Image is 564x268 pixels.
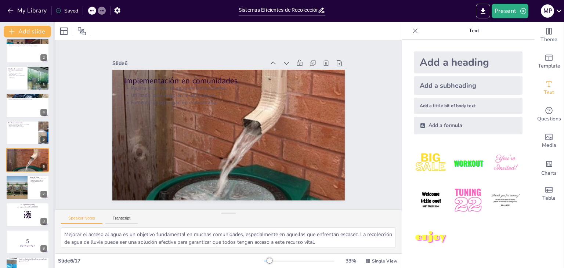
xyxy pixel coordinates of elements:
[488,146,523,180] img: 3.jpeg
[6,121,49,145] div: 5
[40,109,47,116] div: 4
[538,62,560,70] span: Template
[540,36,557,44] span: Theme
[40,136,47,143] div: 5
[149,10,224,212] p: Implementación en comunidades
[8,206,47,208] p: and login with code
[541,4,554,18] button: M P
[8,70,25,72] p: Sistemas de canaletas dirigen el agua.
[372,258,397,264] span: Single View
[77,27,86,36] span: Position
[8,97,47,99] p: Desinfección elimina microorganismos peligrosos.
[534,22,564,48] div: Change the overall theme
[8,237,47,245] p: 5
[8,68,25,70] p: Métodos de recolección
[6,230,49,254] div: 9
[8,126,36,127] p: Contribuye al equilibrio ecológico.
[8,45,47,47] p: Ayuda a disminuir la presión sobre los sistemas de agua existentes.
[414,117,523,134] div: Add a formula
[8,151,47,152] p: Mejora el acceso al agua en comunidades.
[4,26,51,37] button: Add slide
[30,178,47,180] p: Ejemplos de comunidades exitosas.
[30,181,47,184] p: Impacto positivo en salud y economía.
[61,216,102,224] button: Speaker Notes
[6,5,50,17] button: My Library
[58,257,264,264] div: Slide 6 / 17
[40,218,47,225] div: 8
[451,146,485,180] img: 2.jpeg
[8,125,36,126] p: Minimiza la erosión del suelo.
[476,4,490,18] button: Export to PowerPoint
[542,141,556,149] span: Media
[8,43,47,44] p: La recolección reduce la dependencia [PERSON_NAME] de agua potable.
[488,183,523,217] img: 6.jpeg
[171,17,243,218] p: Fomenta la participación comunitaria.
[414,98,523,114] div: Add a little bit of body text
[544,88,554,97] span: Text
[8,72,25,75] p: Tanques de almacenamiento acumulan agua.
[6,66,49,90] div: 3
[534,101,564,128] div: Get real-time input from your audience
[8,40,47,42] p: ¿Por qué recolectar agua de lluvia?
[451,183,485,217] img: 5.jpeg
[414,146,448,180] img: 1.jpeg
[40,163,47,170] div: 6
[6,93,49,117] div: 4
[8,75,25,77] p: Estructuras de captación adaptadas a necesidades.
[414,221,448,255] img: 7.jpeg
[6,148,49,172] div: 6
[40,82,47,88] div: 3
[414,183,448,217] img: 4.jpeg
[239,5,318,15] input: Insert title
[342,257,359,264] div: 33 %
[20,245,35,247] strong: ¡Prepárate para el quiz!
[158,13,229,214] p: Mejora el acceso al agua en comunidades.
[414,51,523,73] div: Add a heading
[30,176,47,178] p: Casos de éxito
[534,128,564,154] div: Add images, graphics, shapes or video
[40,245,47,252] div: 9
[6,203,49,227] div: 8
[8,122,36,124] p: Beneficios ambientales
[534,181,564,207] div: Add a table
[30,180,47,181] p: Mejora en la calidad de vida.
[534,75,564,101] div: Add text boxes
[8,204,47,206] p: Go to
[24,204,35,206] strong: [DOMAIN_NAME]
[8,41,47,43] p: La recolección de agua de lluvia conserva recursos hídricos.
[8,94,47,97] p: Proceso [PERSON_NAME]
[492,4,528,18] button: Present
[534,154,564,181] div: Add charts and graphs
[542,194,556,202] span: Table
[537,115,561,123] span: Questions
[40,191,47,198] div: 7
[6,39,49,63] div: 2
[8,44,47,46] p: Proporciona una solución sostenible para el riego.
[8,123,36,125] p: Reduce la escorrentía y riesgo de inundaciones.
[534,48,564,75] div: Add ready made slides
[61,227,396,247] textarea: Mejorar el acceso al agua es un objetivo fundamental en muchas comunidades, especialmente en aque...
[105,216,138,224] button: Transcript
[8,152,47,153] p: Utilizado para riego en la agricultura.
[541,169,557,177] span: Charts
[8,153,47,155] p: Fomenta la participación comunitaria.
[421,22,527,40] p: Text
[18,264,49,264] span: Ayuda a conservar recursos hídricos
[130,70,184,217] div: Slide 6
[58,25,70,37] div: Layout
[8,96,47,98] p: Filtración elimina partículas y contaminantes.
[6,175,49,199] div: 7
[8,99,47,100] p: Almacenamiento seguro mantiene el agua purificada.
[8,149,47,151] p: Implementación en comunidades
[164,15,236,216] p: Utilizado para riego en la agricultura.
[19,258,47,262] p: ¿Cuál es el principal beneficio de recolectar agua de lluvia?
[414,76,523,95] div: Add a subheading
[55,7,78,14] div: Saved
[40,54,47,61] div: 2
